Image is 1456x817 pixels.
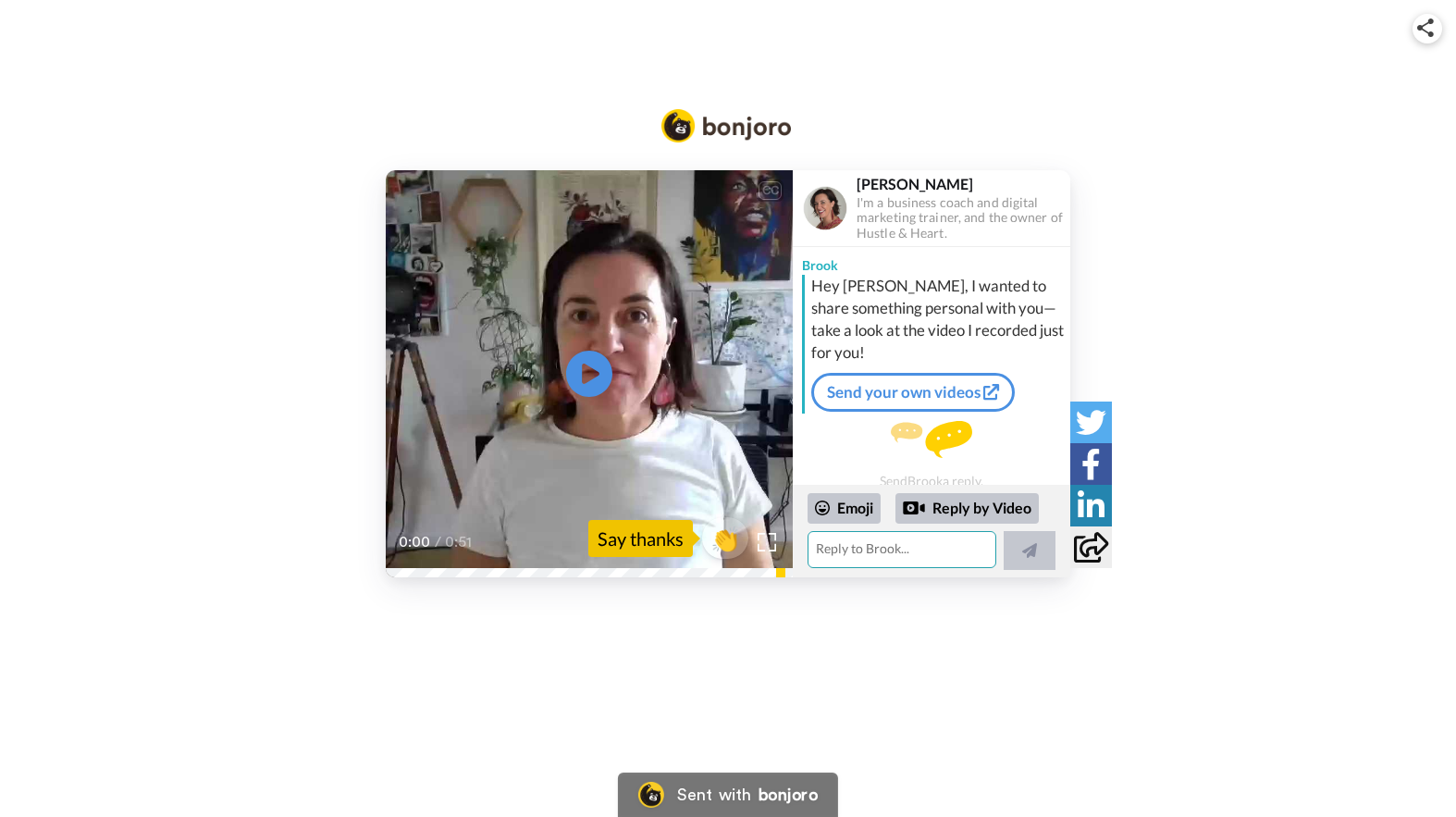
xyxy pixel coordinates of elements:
[857,195,1069,241] div: I'm a business coach and digital marketing trainer, and the owner of Hustle & Heart.
[702,524,748,553] span: 👏
[435,531,441,553] span: /
[702,517,748,559] button: 👏
[661,109,791,142] img: Bonjoro Logo
[808,493,881,523] div: Emoji
[588,520,693,557] div: Say thanks
[445,531,477,553] span: 0:51
[811,373,1015,412] a: Send your own videos
[895,493,1039,525] div: Reply by Video
[857,175,1069,192] div: [PERSON_NAME]
[903,497,925,519] div: Reply by Video
[803,186,847,230] img: Profile Image
[1417,19,1434,37] img: ic_share.svg
[758,533,776,551] img: Full screen
[399,531,431,553] span: 0:00
[811,275,1066,364] div: Hey [PERSON_NAME], I wanted to share something personal with you—take a look at the video I recor...
[793,247,1070,275] div: Brook
[793,421,1070,489] div: Send Brook a reply.
[891,421,972,458] img: message.svg
[759,181,782,200] div: CC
